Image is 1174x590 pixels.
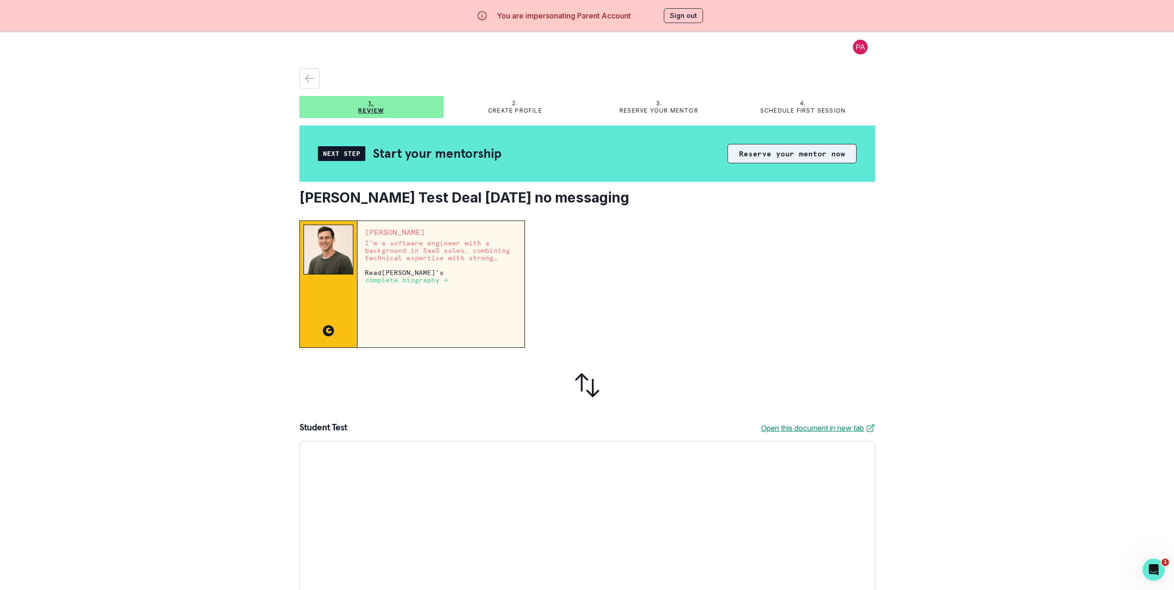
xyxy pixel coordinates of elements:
[304,225,353,274] img: Mentor Image
[656,100,662,107] p: 3.
[1162,559,1169,566] span: 1
[488,107,542,114] p: Create profile
[368,100,374,107] p: 1.
[373,145,501,161] h2: Start your mentorship
[299,423,347,434] p: Student Test
[365,228,518,236] p: [PERSON_NAME]
[497,10,631,21] p: You are impersonating Parent Account
[727,144,857,163] button: Reserve your mentor now
[318,146,365,161] div: Next Step
[365,276,448,284] a: complete biography →
[358,107,384,114] p: Review
[365,269,518,284] p: Read [PERSON_NAME] 's
[299,189,875,206] h2: [PERSON_NAME] Test Deal [DATE] no messaging
[365,239,518,262] p: I’m a software engineer with a background in SaaS sales, combining technical expertise with stron...
[846,40,875,54] button: profile picture
[512,100,518,107] p: 2.
[620,107,698,114] p: Reserve your mentor
[323,325,334,336] img: CC image
[800,100,806,107] p: 4.
[664,8,703,23] button: Sign out
[1143,559,1165,581] iframe: Intercom live chat
[760,107,846,114] p: Schedule first session
[761,423,875,434] a: Open this document in new tab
